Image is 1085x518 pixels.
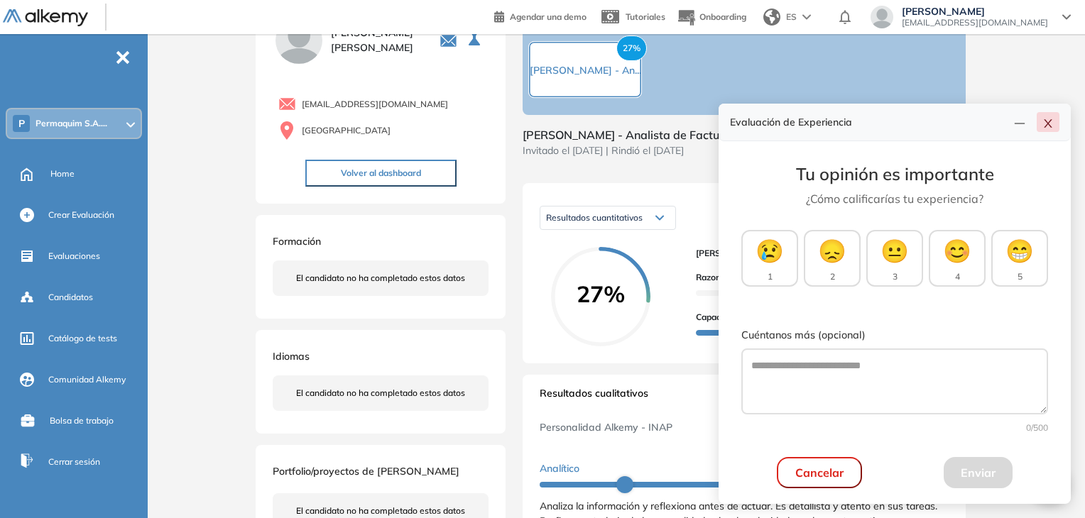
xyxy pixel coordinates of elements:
[902,17,1048,28] span: [EMAIL_ADDRESS][DOMAIN_NAME]
[36,118,107,129] span: Permaquim S.A....
[902,6,1048,17] span: [PERSON_NAME]
[48,209,114,221] span: Crear Evaluación
[50,167,75,180] span: Home
[1014,118,1025,129] span: line
[50,414,114,427] span: Bolsa de trabajo
[540,386,648,409] span: Resultados cualitativos
[866,230,923,287] button: 😐3
[786,11,797,23] span: ES
[3,9,88,27] img: Logo
[48,373,126,386] span: Comunidad Alkemy
[494,7,587,24] a: Agendar una demo
[696,271,831,284] span: Razonamiento Lógico - Avanzado
[944,457,1013,488] button: Enviar
[763,9,780,26] img: world
[546,212,643,223] span: Resultados cuantitativos
[1037,112,1059,132] button: close
[273,14,325,67] img: PROFILE_MENU_LOGO_USER
[302,98,448,111] span: [EMAIL_ADDRESS][DOMAIN_NAME]
[741,164,1048,184] h3: Tu opinión es importante
[699,11,746,22] span: Onboarding
[943,233,971,268] span: 😊
[1008,112,1031,132] button: line
[510,11,587,22] span: Agendar una demo
[616,35,647,61] span: 27%
[768,270,773,283] span: 1
[273,235,321,248] span: Formación
[540,461,579,476] span: Analítico
[273,465,459,478] span: Portfolio/proyectos de [PERSON_NAME]
[273,350,310,363] span: Idiomas
[955,270,960,283] span: 4
[48,332,117,345] span: Catálogo de tests
[741,230,798,287] button: 😢1
[756,233,784,268] span: 😢
[302,124,391,137] span: [GEOGRAPHIC_DATA]
[551,282,650,305] span: 27%
[296,505,465,517] span: El candidato no ha completado estos datos
[463,28,489,53] button: Seleccione la evaluación activa
[530,64,641,77] span: [PERSON_NAME] - An...
[1042,118,1054,129] span: close
[18,118,25,129] span: P
[1005,233,1034,268] span: 😁
[802,14,811,20] img: arrow
[730,116,1008,128] h4: Evaluación de Experiencia
[296,387,465,399] span: El candidato no ha completado estos datos
[741,421,1048,434] div: 0 /500
[696,247,937,260] span: [PERSON_NAME] - Analista de Facturación
[818,233,846,268] span: 😞
[804,230,861,287] button: 😞2
[777,457,862,488] button: Cancelar
[741,190,1048,207] p: ¿Cómo calificarías tu experiencia?
[540,420,672,444] span: Personalidad Alkemy - INAP
[523,126,752,143] span: [PERSON_NAME] - Analista de Facturación
[991,230,1048,287] button: 😁5
[331,26,422,55] span: [PERSON_NAME] [PERSON_NAME]
[296,272,465,285] span: El candidato no ha completado estos datos
[880,233,909,268] span: 😐
[830,270,835,283] span: 2
[523,143,752,158] span: Invitado el [DATE] | Rindió el [DATE]
[48,291,93,304] span: Candidatos
[677,2,746,33] button: Onboarding
[48,456,100,468] span: Cerrar sesión
[48,250,100,263] span: Evaluaciones
[1018,270,1023,283] span: 5
[305,160,457,187] button: Volver al dashboard
[741,328,1048,343] label: Cuéntanos más (opcional)
[929,230,986,287] button: 😊4
[626,11,665,22] span: Tutoriales
[696,311,847,324] span: Capacidad de Aprendizaje en Adultos
[893,270,898,283] span: 3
